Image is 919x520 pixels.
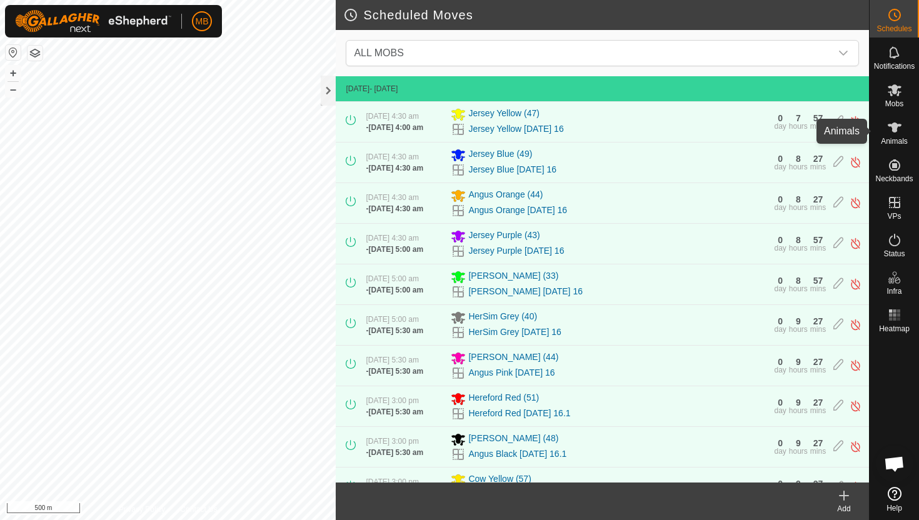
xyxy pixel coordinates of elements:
div: - [366,122,423,133]
div: 27 [813,195,823,204]
div: 57 [813,236,823,244]
span: Jersey Purple (43) [468,229,540,244]
div: - [366,447,423,458]
div: 0 [778,154,783,163]
div: 27 [813,398,823,407]
span: - [DATE] [369,84,398,93]
div: - [366,406,423,417]
div: day [774,204,786,211]
span: Infra [886,287,901,295]
div: mins [810,244,826,252]
span: Schedules [876,25,911,32]
div: Open chat [876,445,913,482]
a: Help [870,482,919,517]
img: Turn off schedule move [850,115,861,128]
div: hours [789,407,808,414]
div: 0 [778,276,783,285]
div: 8 [796,276,801,285]
span: [DATE] 5:30 am [368,448,423,457]
span: Mobs [885,100,903,107]
div: - [366,162,423,174]
span: [DATE] 4:30 am [368,164,423,172]
span: [DATE] 5:00 am [368,245,423,254]
h2: Scheduled Moves [343,7,869,22]
button: Map Layers [28,46,43,61]
div: mins [810,366,826,374]
span: [DATE] 5:30 am [368,326,423,335]
img: Turn off schedule move [850,277,861,291]
div: - [366,284,423,296]
img: Gallagher Logo [15,10,171,32]
span: Notifications [874,62,915,70]
div: day [774,326,786,333]
span: Neckbands [875,175,913,182]
a: Jersey Yellow [DATE] 16 [468,122,563,136]
div: 57 [813,114,823,122]
span: ALL MOBS [354,47,403,58]
div: mins [810,407,826,414]
div: mins [810,447,826,455]
img: Turn off schedule move [850,440,861,453]
div: 0 [778,479,783,488]
span: HerSim Grey (40) [468,310,537,325]
a: Angus Orange [DATE] 16 [468,204,567,217]
span: Help [886,504,902,512]
img: Turn off schedule move [850,359,861,372]
div: day [774,285,786,292]
span: ALL MOBS [349,41,831,66]
div: 9 [796,439,801,447]
div: dropdown trigger [831,41,856,66]
span: [PERSON_NAME] (33) [468,269,558,284]
a: Hereford Red [DATE] 16.1 [468,407,570,420]
a: Privacy Policy [119,504,166,515]
a: Jersey Blue [DATE] 16 [468,163,556,176]
div: hours [789,122,808,130]
img: Turn off schedule move [850,156,861,169]
div: 57 [813,276,823,285]
div: mins [810,326,826,333]
div: 0 [778,114,783,122]
div: hours [789,204,808,211]
span: [DATE] 4:30 am [368,204,423,213]
div: day [774,244,786,252]
div: 0 [778,439,783,447]
div: 9 [796,479,801,488]
span: [DATE] 5:30 am [368,407,423,416]
span: [DATE] 4:30 am [366,152,418,161]
div: - [366,244,423,255]
span: [DATE] 4:30 am [366,234,418,242]
div: 8 [796,195,801,204]
div: 9 [796,398,801,407]
a: Angus Pink [DATE] 16 [468,366,555,379]
span: [DATE] 5:00 am [366,315,418,324]
a: Contact Us [180,504,217,515]
img: Turn off schedule move [850,196,861,209]
div: day [774,447,786,455]
span: [DATE] 4:00 am [368,123,423,132]
div: day [774,407,786,414]
img: Turn off schedule move [850,318,861,331]
span: Animals [881,137,908,145]
div: - [366,366,423,377]
span: Jersey Blue (49) [468,147,532,162]
div: - [366,203,423,214]
span: Hereford Red (51) [468,391,539,406]
span: [DATE] 3:00 pm [366,396,418,405]
div: 8 [796,154,801,163]
div: mins [810,285,826,292]
span: MB [196,15,209,28]
span: Status [883,250,905,257]
img: Turn off schedule move [850,481,861,494]
span: [DATE] 3:00 pm [366,477,418,486]
div: mins [810,204,826,211]
div: 8 [796,236,801,244]
div: 27 [813,357,823,366]
span: [DATE] 4:30 am [366,193,418,202]
button: – [6,82,21,97]
div: hours [789,366,808,374]
div: 0 [778,398,783,407]
img: Turn off schedule move [850,399,861,412]
div: hours [789,326,808,333]
div: mins [810,163,826,171]
div: hours [789,244,808,252]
